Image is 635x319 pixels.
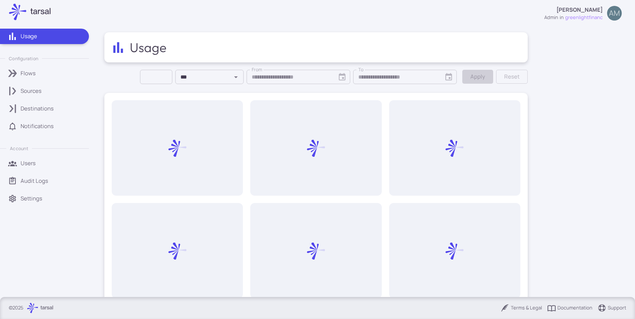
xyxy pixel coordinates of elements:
img: Loading... [307,242,325,260]
p: Sources [21,87,42,95]
p: Destinations [21,105,54,113]
p: Settings [21,195,42,203]
span: AM [609,10,620,17]
img: Loading... [445,242,464,260]
div: admin [544,14,558,21]
p: Account [10,145,28,152]
span: in [560,14,564,21]
button: Reset [496,70,528,84]
p: Usage [21,32,37,40]
a: Support [598,304,626,312]
p: Users [21,159,36,167]
h2: Usage [130,40,168,55]
label: From [252,66,262,73]
p: Audit Logs [21,177,48,185]
a: Terms & Legal [501,304,542,312]
img: Loading... [168,242,187,260]
img: Loading... [445,139,464,157]
button: Open [231,72,241,82]
img: Loading... [307,139,325,157]
p: [PERSON_NAME] [556,6,603,14]
p: © 2025 [9,304,24,312]
p: Configuration [9,55,38,62]
p: Flows [21,69,36,77]
button: Apply [462,70,493,84]
label: To [358,66,363,73]
span: greenlightfinanc [565,14,603,21]
a: Documentation [547,304,592,312]
img: Loading... [168,139,187,157]
button: [PERSON_NAME]adminingreenlightfinancAM [540,3,626,24]
p: Notifications [21,122,54,130]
